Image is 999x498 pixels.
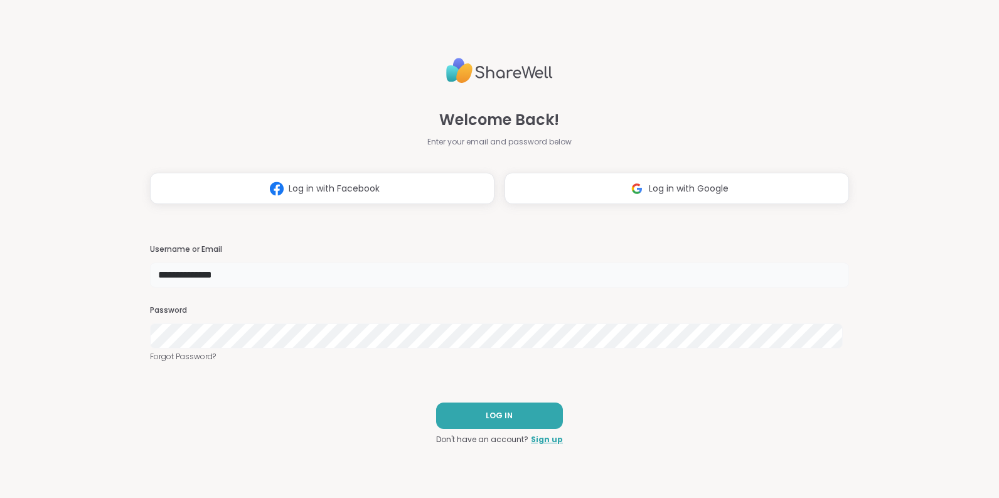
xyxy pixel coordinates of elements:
[505,173,849,204] button: Log in with Google
[439,109,559,131] span: Welcome Back!
[436,434,528,445] span: Don't have an account?
[265,177,289,200] img: ShareWell Logomark
[150,305,849,316] h3: Password
[531,434,563,445] a: Sign up
[486,410,513,421] span: LOG IN
[289,182,380,195] span: Log in with Facebook
[150,173,494,204] button: Log in with Facebook
[427,136,572,148] span: Enter your email and password below
[625,177,649,200] img: ShareWell Logomark
[446,53,553,89] img: ShareWell Logo
[150,351,849,362] a: Forgot Password?
[150,244,849,255] h3: Username or Email
[436,403,563,429] button: LOG IN
[649,182,729,195] span: Log in with Google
